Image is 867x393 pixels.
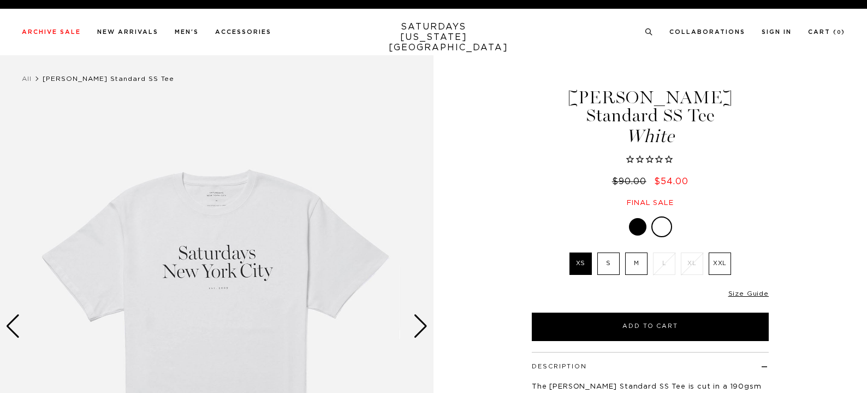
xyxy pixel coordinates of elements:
[709,253,731,275] label: XXL
[5,314,20,338] div: Previous slide
[532,313,769,341] button: Add to Cart
[389,22,479,53] a: SATURDAYS[US_STATE][GEOGRAPHIC_DATA]
[625,253,648,275] label: M
[530,127,770,145] span: White
[22,75,32,82] a: All
[612,177,651,186] del: $90.00
[728,290,769,297] a: Size Guide
[654,177,688,186] span: $54.00
[669,29,745,35] a: Collaborations
[175,29,199,35] a: Men's
[413,314,428,338] div: Next slide
[532,363,587,369] button: Description
[530,154,770,166] span: Rated 0.0 out of 5 stars 0 reviews
[530,89,770,145] h1: [PERSON_NAME] Standard SS Tee
[808,29,845,35] a: Cart (0)
[837,30,841,35] small: 0
[530,198,770,208] div: Final sale
[569,253,592,275] label: XS
[22,29,81,35] a: Archive Sale
[97,29,158,35] a: New Arrivals
[43,75,174,82] span: [PERSON_NAME] Standard SS Tee
[215,29,271,35] a: Accessories
[762,29,792,35] a: Sign In
[597,253,620,275] label: S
